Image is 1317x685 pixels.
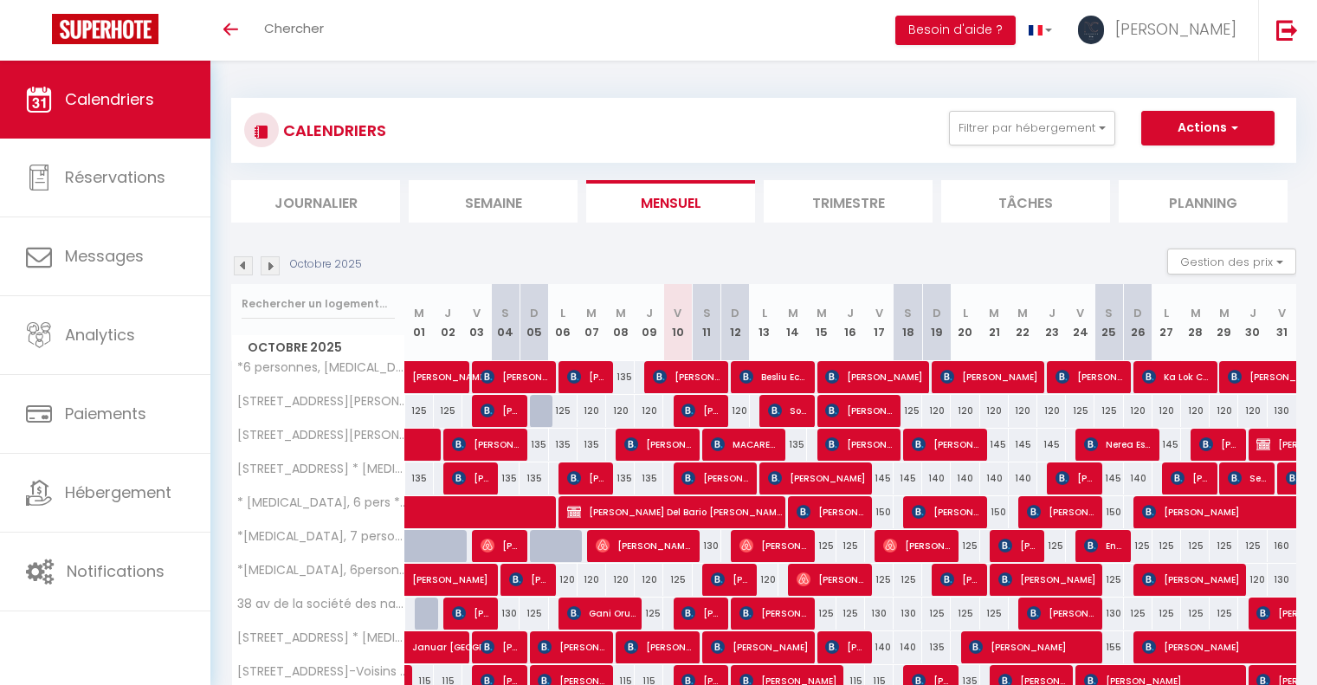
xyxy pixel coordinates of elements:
div: 135 [922,631,951,663]
p: Octobre 2025 [290,256,362,273]
div: 135 [578,429,606,461]
div: 125 [1152,530,1181,562]
div: 125 [1094,564,1123,596]
abbr: M [1219,305,1230,321]
th: 08 [606,284,635,361]
div: 120 [606,395,635,427]
div: 135 [405,462,434,494]
div: 125 [951,530,979,562]
span: [PERSON_NAME] [998,563,1096,596]
th: 11 [693,284,721,361]
div: 125 [951,598,979,630]
span: [PERSON_NAME] [624,428,693,461]
div: 130 [1268,395,1296,427]
abbr: S [501,305,509,321]
th: 12 [721,284,750,361]
div: 125 [836,530,865,562]
div: 130 [865,598,894,630]
div: 125 [1181,598,1210,630]
div: 125 [663,564,692,596]
th: 31 [1268,284,1296,361]
span: [PERSON_NAME] [1056,462,1094,494]
th: 05 [520,284,548,361]
div: 125 [1238,530,1267,562]
div: 130 [894,598,922,630]
li: Tâches [941,180,1110,223]
span: Notifications [67,560,165,582]
div: 120 [1037,395,1066,427]
span: [PERSON_NAME] [1027,495,1095,528]
div: 135 [778,429,807,461]
th: 24 [1066,284,1094,361]
th: 09 [635,284,663,361]
div: 135 [549,429,578,461]
abbr: J [847,305,854,321]
span: Januar [GEOGRAPHIC_DATA] [412,622,492,655]
abbr: M [616,305,626,321]
span: [PERSON_NAME] [1056,360,1124,393]
span: [PERSON_NAME] [940,360,1038,393]
div: 145 [1152,429,1181,461]
div: 120 [549,564,578,596]
span: * [MEDICAL_DATA], 6 pers * [STREET_ADDRESS] [235,496,408,509]
abbr: D [933,305,941,321]
div: 120 [1009,395,1037,427]
abbr: M [1017,305,1028,321]
abbr: V [1278,305,1286,321]
div: 140 [980,462,1009,494]
div: 120 [951,395,979,427]
div: 120 [1124,395,1152,427]
span: [STREET_ADDRESS] * [MEDICAL_DATA], 6 personnes * [235,462,408,475]
abbr: M [414,305,424,321]
div: 120 [1238,395,1267,427]
span: [STREET_ADDRESS]-Voisins *[MEDICAL_DATA], 7 personnes* [235,665,408,678]
div: 135 [635,462,663,494]
th: 02 [434,284,462,361]
a: [PERSON_NAME] [405,564,434,597]
th: 29 [1210,284,1238,361]
th: 30 [1238,284,1267,361]
li: Planning [1119,180,1288,223]
div: 120 [750,564,778,596]
span: MACARENA [PERSON_NAME] [711,428,779,461]
div: 120 [635,564,663,596]
div: 120 [1181,395,1210,427]
span: Nerea Espelta [1084,428,1152,461]
span: [PERSON_NAME] [412,554,532,587]
div: 135 [520,429,548,461]
div: 155 [1094,631,1123,663]
span: [PERSON_NAME] [739,597,808,630]
div: 135 [606,462,635,494]
span: Solange mentigny [768,394,807,427]
span: [PERSON_NAME] [825,428,894,461]
th: 03 [462,284,491,361]
div: 120 [1238,564,1267,596]
input: Rechercher un logement... [242,288,395,320]
span: [PERSON_NAME] [1027,597,1095,630]
span: Ka Lok Chow [1142,360,1210,393]
span: [PERSON_NAME] [538,630,606,663]
button: Gestion des prix [1167,249,1296,275]
th: 14 [778,284,807,361]
div: 135 [520,462,548,494]
th: 27 [1152,284,1181,361]
div: 125 [1181,530,1210,562]
abbr: J [1049,305,1056,321]
span: [PERSON_NAME] [653,360,721,393]
div: 140 [951,462,979,494]
h3: CALENDRIERS [279,111,386,150]
div: 125 [520,598,548,630]
abbr: M [989,305,999,321]
span: Messages [65,245,144,267]
div: 130 [693,530,721,562]
button: Filtrer par hébergement [949,111,1115,145]
div: 145 [1094,462,1123,494]
span: [PERSON_NAME] [825,360,923,393]
span: [PERSON_NAME] [681,597,720,630]
span: [PERSON_NAME] [797,563,865,596]
th: 26 [1124,284,1152,361]
span: [PERSON_NAME] [452,462,491,494]
span: Analytics [65,324,135,346]
abbr: L [963,305,968,321]
div: 120 [578,395,606,427]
